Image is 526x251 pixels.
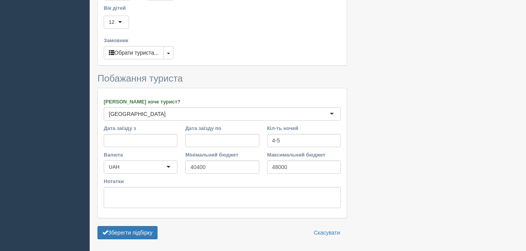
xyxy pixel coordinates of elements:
div: 12 [109,18,114,26]
span: Побажання туриста [97,73,183,84]
button: Зберегти підбірку [97,226,158,239]
label: Максимальний бюджет [267,151,341,158]
div: [GEOGRAPHIC_DATA] [109,110,166,118]
input: 7-10 або 7,10,14 [267,134,341,147]
label: [PERSON_NAME] хоче турист? [104,98,341,105]
label: Нотатки [104,178,341,185]
label: Дата заїзду по [185,125,259,132]
label: Дата заїзду з [104,125,177,132]
div: UAH [109,163,119,171]
label: Замовник [104,37,341,44]
a: Скасувати [309,226,345,239]
label: Мінімальний бюджет [185,151,259,158]
label: Вік дітей [104,4,341,12]
label: Кіл-ть ночей [267,125,341,132]
button: Обрати туриста... [104,46,164,59]
label: Валюта [104,151,177,158]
